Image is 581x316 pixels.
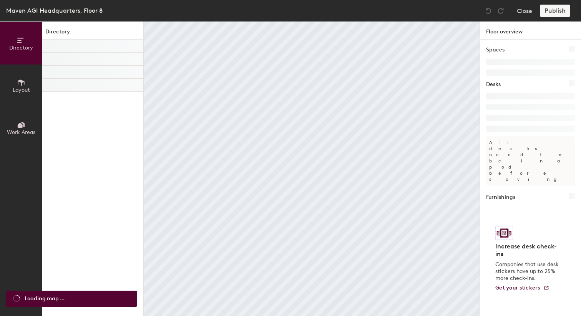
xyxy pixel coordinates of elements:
h1: Furnishings [486,193,515,202]
span: Work Areas [7,129,35,136]
img: Undo [485,7,492,15]
h1: Floor overview [480,22,581,40]
h4: Increase desk check-ins [495,243,561,258]
p: All desks need to be in a pod before saving [486,136,575,185]
button: Close [517,5,532,17]
p: Companies that use desk stickers have up to 25% more check-ins. [495,261,561,282]
span: Directory [9,45,33,51]
div: Maven AGI Headquarters, Floor 8 [6,6,103,15]
span: Get your stickers [495,285,540,291]
img: Redo [497,7,505,15]
span: Layout [13,87,30,93]
img: Sticker logo [495,227,513,240]
a: Get your stickers [495,285,549,291]
canvas: Map [144,22,480,316]
h1: Spaces [486,46,505,54]
h1: Desks [486,80,501,89]
h1: Directory [42,28,143,40]
span: Loading map ... [25,294,65,303]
